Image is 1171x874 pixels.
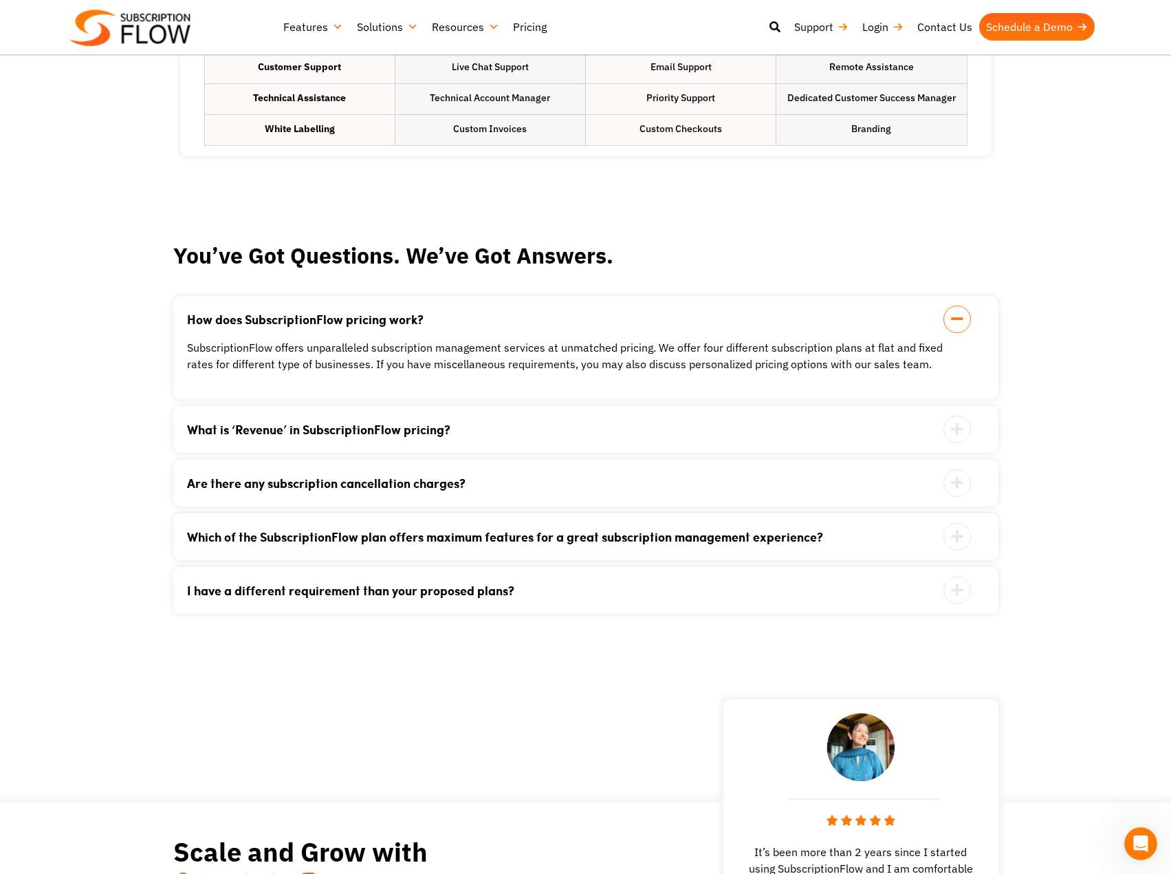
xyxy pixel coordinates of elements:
[506,13,554,41] a: Pricing
[910,13,979,41] a: Contact Us
[187,531,950,543] a: Which of the SubscriptionFlow plan offers maximum features for a great subscription management ex...
[253,91,346,105] strong: Technical Assistance
[350,13,425,41] a: Solutions
[258,60,341,74] strong: Customer Support
[787,13,855,41] a: Support
[187,313,950,326] a: How does SubscriptionFlow pricing work?
[586,53,776,83] li: Email Support
[425,13,506,41] a: Resources
[586,115,776,145] li: Custom Checkouts
[187,423,950,436] a: What is ‘Revenue’ in SubscriptionFlow pricing?
[187,326,950,372] div: How does SubscriptionFlow pricing work?
[827,713,895,782] img: testimonial
[187,477,950,489] a: Are there any subscription cancellation charges?
[776,115,966,145] li: Branding
[187,339,950,372] p: SubscriptionFlow offers unparalleled subscription management services at unmatched pricing. We of...
[194,11,978,156] div: Special Assistance & Support
[395,84,585,114] li: Technical Account Manager
[395,115,585,145] li: Custom Invoices
[855,13,910,41] a: Login
[827,815,895,826] img: stars
[586,84,776,114] li: Priority Support
[276,13,350,41] a: Features
[395,53,585,83] li: Live Chat Support
[187,584,950,597] a: I have a different requirement than your proposed plans?
[776,53,966,83] li: Remote Assistance
[70,10,190,46] img: Subscriptionflow
[979,13,1095,41] a: Schedule a Demo
[173,243,998,268] h2: You’ve Got Questions. We’ve Got Answers.
[776,84,966,114] li: Dedicated Customer Success Manager
[265,122,335,136] strong: White Labelling
[1124,827,1157,860] iframe: Intercom live chat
